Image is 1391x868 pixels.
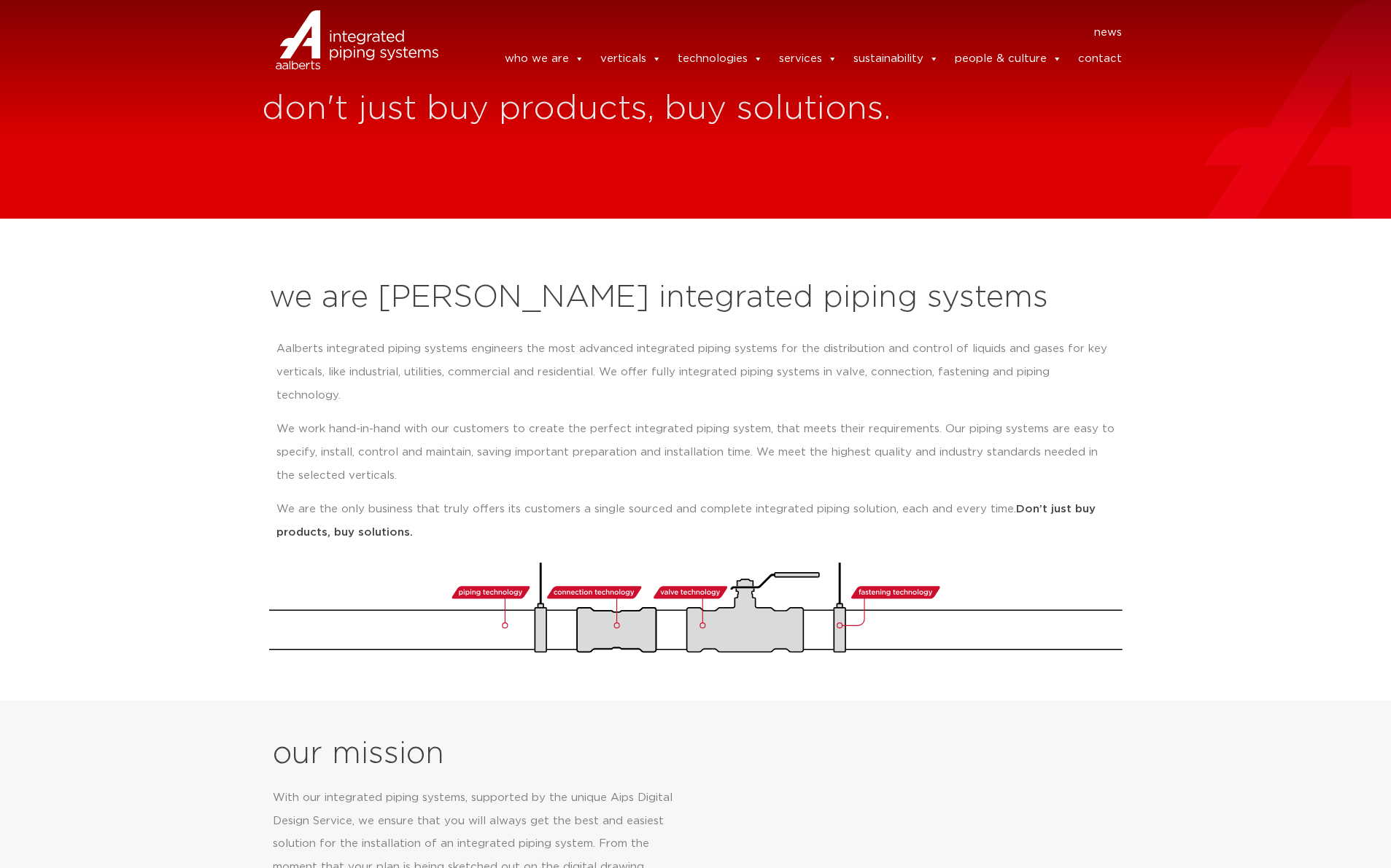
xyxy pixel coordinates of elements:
a: verticals [600,44,662,74]
p: Aalberts integrated piping systems engineers the most advanced integrated piping systems for the ... [276,337,1115,407]
a: people & culture [955,44,1062,74]
a: news [1094,21,1122,44]
a: sustainability [853,44,939,74]
a: contact [1078,44,1122,74]
h2: we are [PERSON_NAME] integrated piping systems [269,281,1123,316]
p: We are the only business that truly offers its customers a single sourced and complete integrated... [276,498,1115,544]
a: technologies [678,44,763,74]
nav: Menu [460,21,1123,44]
h2: our mission [273,737,701,772]
a: services [779,44,837,74]
p: We work hand-in-hand with our customers to create the perfect integrated piping system, that meet... [276,418,1115,488]
a: who we are [505,44,584,74]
